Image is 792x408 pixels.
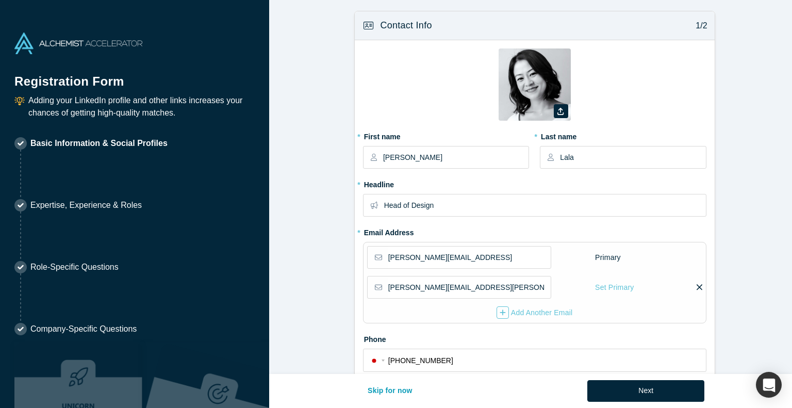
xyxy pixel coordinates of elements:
p: Basic Information & Social Profiles [30,137,168,150]
div: Set Primary [595,279,634,297]
h3: Contact Info [380,19,432,32]
button: Next [587,380,704,402]
div: Add Another Email [497,306,573,319]
p: Expertise, Experience & Roles [30,199,142,211]
p: Role-Specific Questions [30,261,119,273]
label: Phone [363,331,706,345]
button: Add Another Email [496,306,573,319]
img: Profile user default [499,48,571,121]
img: Alchemist Accelerator Logo [14,32,142,54]
button: Skip for now [357,380,423,402]
p: Company-Specific Questions [30,323,137,335]
label: First name [363,128,529,142]
div: Primary [595,249,621,267]
label: Email Address [363,224,414,238]
label: Last name [540,128,706,142]
p: 1/2 [690,20,707,32]
label: Headline [363,176,706,190]
p: Adding your LinkedIn profile and other links increases your chances of getting high-quality matches. [28,94,255,119]
input: Partner, CEO [384,194,705,216]
h1: Registration Form [14,61,255,91]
